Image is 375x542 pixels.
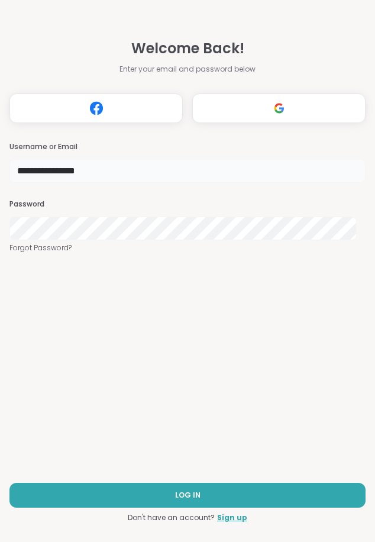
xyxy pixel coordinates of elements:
span: Don't have an account? [128,512,215,523]
h3: Username or Email [9,142,366,152]
span: LOG IN [175,490,201,501]
h3: Password [9,199,366,209]
span: Enter your email and password below [119,64,256,75]
a: Sign up [217,512,247,523]
span: Welcome Back! [131,38,244,59]
a: Forgot Password? [9,243,366,253]
button: LOG IN [9,483,366,508]
img: ShareWell Logomark [268,97,290,119]
img: ShareWell Logomark [85,97,108,119]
